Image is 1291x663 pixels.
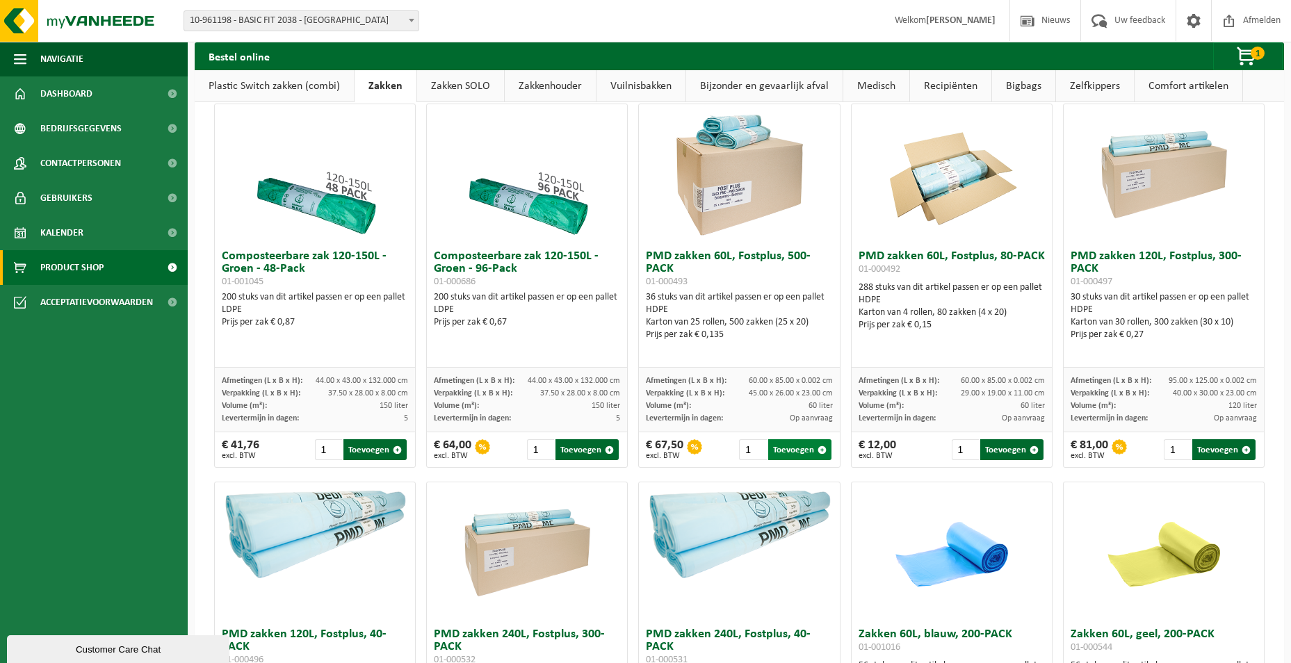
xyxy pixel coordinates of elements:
[859,389,937,398] span: Verpakking (L x B x H):
[843,70,909,102] a: Medisch
[1021,402,1045,410] span: 60 liter
[316,377,408,385] span: 44.00 x 43.00 x 132.000 cm
[40,42,83,76] span: Navigatie
[749,377,833,385] span: 60.00 x 85.00 x 0.002 cm
[790,414,833,423] span: Op aanvraag
[980,439,1044,460] button: Toevoegen
[222,389,300,398] span: Verpakking (L x B x H):
[527,439,554,460] input: 1
[859,414,936,423] span: Levertermijn in dagen:
[215,482,415,582] img: 01-000496
[1071,642,1112,653] span: 01-000544
[404,414,408,423] span: 5
[1164,439,1191,460] input: 1
[1071,304,1257,316] div: HDPE
[859,294,1045,306] div: HDPE
[315,439,342,460] input: 1
[1094,104,1233,243] img: 01-000497
[1173,389,1257,398] span: 40.00 x 30.00 x 23.00 cm
[596,70,685,102] a: Vuilnisbakken
[1071,389,1149,398] span: Verpakking (L x B x H):
[859,452,896,460] span: excl. BTW
[961,377,1045,385] span: 60.00 x 85.00 x 0.002 cm
[882,482,1021,621] img: 01-001016
[222,377,302,385] span: Afmetingen (L x B x H):
[646,277,688,287] span: 01-000493
[739,439,766,460] input: 1
[1071,402,1116,410] span: Volume (m³):
[343,439,407,460] button: Toevoegen
[40,285,153,320] span: Acceptatievoorwaarden
[859,306,1045,319] div: Karton van 4 rollen, 80 zakken (4 x 20)
[505,70,596,102] a: Zakkenhouder
[222,250,408,288] h3: Composteerbare zak 120-150L - Groen - 48-Pack
[40,181,92,215] span: Gebruikers
[882,104,1021,243] img: 01-000492
[859,642,900,653] span: 01-001016
[184,11,419,31] span: 10-961198 - BASIC FIT 2038 - BRUSSEL
[1071,377,1151,385] span: Afmetingen (L x B x H):
[7,632,232,663] iframe: chat widget
[434,452,471,460] span: excl. BTW
[1071,316,1257,329] div: Karton van 30 rollen, 300 zakken (30 x 10)
[1169,377,1257,385] span: 95.00 x 125.00 x 0.002 cm
[434,277,476,287] span: 01-000686
[222,414,299,423] span: Levertermijn in dagen:
[859,439,896,460] div: € 12,00
[646,452,683,460] span: excl. BTW
[616,414,620,423] span: 5
[434,250,620,288] h3: Composteerbare zak 120-150L - Groen - 96-Pack
[1213,42,1283,70] button: 1
[1135,70,1242,102] a: Comfort artikelen
[1071,439,1108,460] div: € 81,00
[222,277,263,287] span: 01-001045
[328,389,408,398] span: 37.50 x 28.00 x 8.00 cm
[859,402,904,410] span: Volume (m³):
[434,316,620,329] div: Prijs per zak € 0,67
[646,402,691,410] span: Volume (m³):
[646,439,683,460] div: € 67,50
[1002,414,1045,423] span: Op aanvraag
[1071,291,1257,341] div: 30 stuks van dit artikel passen er op een pallet
[457,482,596,621] img: 01-000532
[434,304,620,316] div: LDPE
[646,414,723,423] span: Levertermijn in dagen:
[926,15,996,26] strong: [PERSON_NAME]
[222,316,408,329] div: Prijs per zak € 0,87
[195,70,354,102] a: Plastic Switch zakken (combi)
[809,402,833,410] span: 60 liter
[646,329,832,341] div: Prijs per zak € 0,135
[669,104,809,243] img: 01-000493
[528,377,620,385] span: 44.00 x 43.00 x 132.000 cm
[434,439,471,460] div: € 64,00
[1214,414,1257,423] span: Op aanvraag
[952,439,979,460] input: 1
[195,42,284,69] h2: Bestel online
[434,377,514,385] span: Afmetingen (L x B x H):
[222,291,408,329] div: 200 stuks van dit artikel passen er op een pallet
[417,70,504,102] a: Zakken SOLO
[380,402,408,410] span: 150 liter
[1071,250,1257,288] h3: PMD zakken 120L, Fostplus, 300-PACK
[961,389,1045,398] span: 29.00 x 19.00 x 11.00 cm
[222,402,267,410] span: Volume (m³):
[592,402,620,410] span: 150 liter
[555,439,619,460] button: Toevoegen
[859,250,1045,278] h3: PMD zakken 60L, Fostplus, 80-PACK
[639,482,839,582] img: 01-000531
[646,250,832,288] h3: PMD zakken 60L, Fostplus, 500-PACK
[434,402,479,410] span: Volume (m³):
[40,250,104,285] span: Product Shop
[434,291,620,329] div: 200 stuks van dit artikel passen er op een pallet
[859,319,1045,331] div: Prijs per zak € 0,15
[859,264,900,275] span: 01-000492
[646,389,724,398] span: Verpakking (L x B x H):
[222,439,259,460] div: € 41,76
[1071,452,1108,460] span: excl. BTW
[184,10,419,31] span: 10-961198 - BASIC FIT 2038 - BRUSSEL
[1228,402,1257,410] span: 120 liter
[434,389,512,398] span: Verpakking (L x B x H):
[540,389,620,398] span: 37.50 x 28.00 x 8.00 cm
[1071,414,1148,423] span: Levertermijn in dagen:
[1056,70,1134,102] a: Zelfkippers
